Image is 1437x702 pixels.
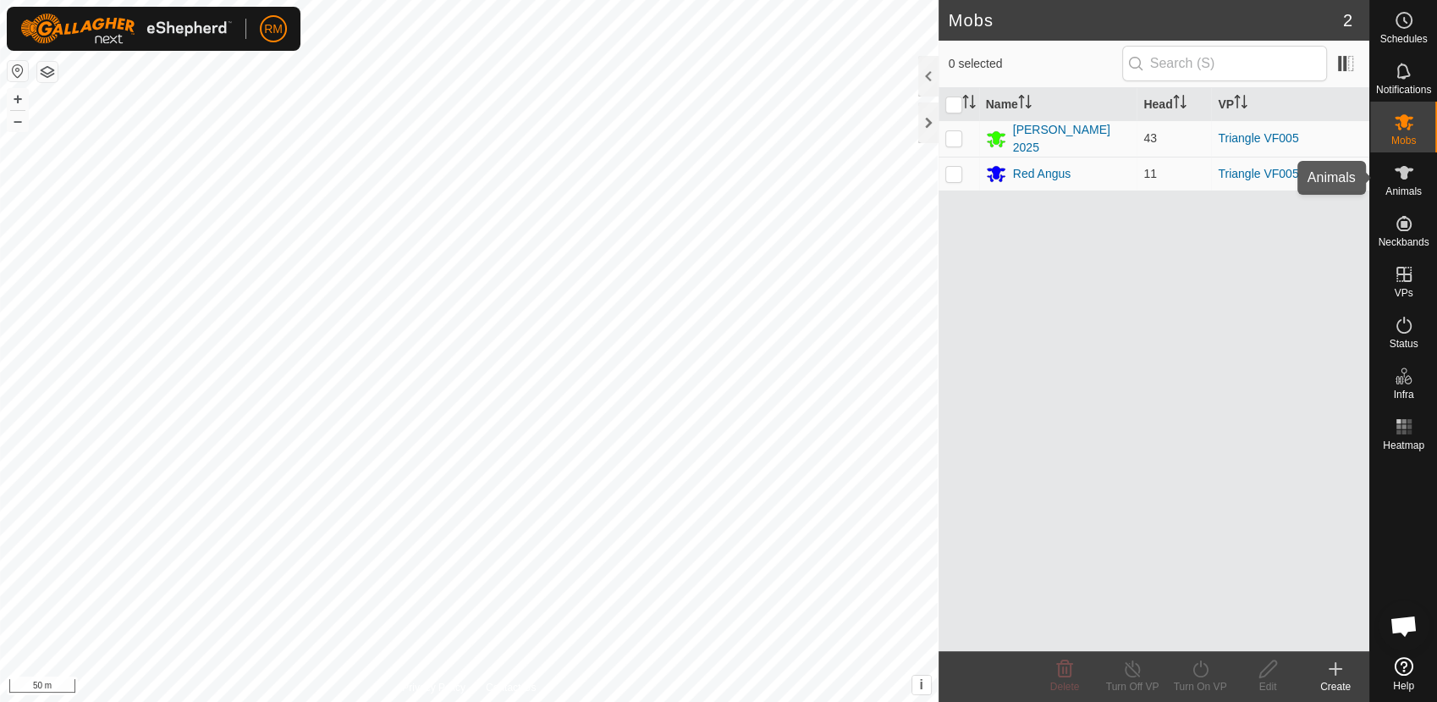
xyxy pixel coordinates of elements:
a: Triangle VF005 [1218,131,1298,145]
span: Status [1389,339,1418,349]
a: Privacy Policy [402,680,465,695]
button: + [8,89,28,109]
span: Heatmap [1383,440,1424,450]
p-sorticon: Activate to sort [1018,97,1032,111]
span: Infra [1393,390,1413,400]
a: Triangle VF005 [1218,167,1298,180]
div: Edit [1234,679,1302,694]
div: Turn On VP [1166,679,1234,694]
p-sorticon: Activate to sort [962,97,976,111]
div: Create [1302,679,1369,694]
h2: Mobs [949,10,1343,30]
button: Reset Map [8,61,28,81]
th: Head [1137,88,1211,121]
span: 0 selected [949,55,1122,73]
span: Notifications [1376,85,1431,95]
input: Search (S) [1122,46,1327,81]
button: i [912,676,931,694]
span: RM [264,20,283,38]
p-sorticon: Activate to sort [1234,97,1247,111]
span: Mobs [1391,135,1416,146]
div: [PERSON_NAME] 2025 [1013,121,1131,157]
span: 43 [1143,131,1157,145]
span: i [919,677,922,692]
img: Gallagher Logo [20,14,232,44]
p-sorticon: Activate to sort [1173,97,1186,111]
div: Open chat [1379,600,1429,651]
span: 2 [1343,8,1352,33]
span: Neckbands [1378,237,1429,247]
span: VPs [1394,288,1412,298]
div: Turn Off VP [1098,679,1166,694]
button: – [8,111,28,131]
span: Help [1393,681,1414,691]
span: 11 [1143,167,1157,180]
div: Red Angus [1013,165,1071,183]
th: Name [979,88,1137,121]
a: Contact Us [486,680,536,695]
span: Delete [1050,681,1080,693]
span: Animals [1385,186,1422,196]
span: Schedules [1379,34,1427,44]
th: VP [1211,88,1369,121]
button: Map Layers [37,62,58,82]
a: Help [1370,650,1437,698]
